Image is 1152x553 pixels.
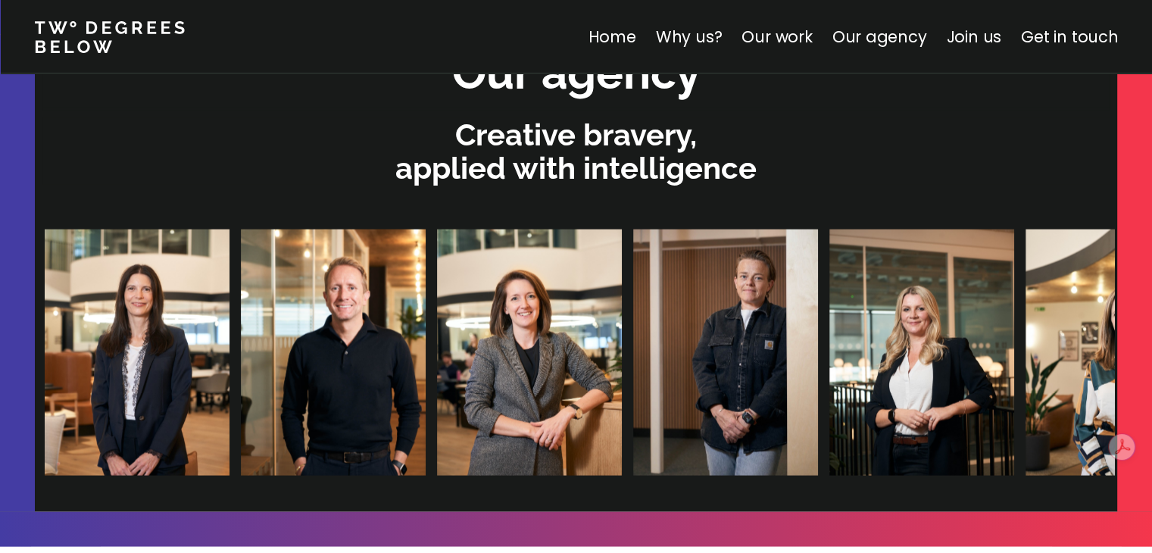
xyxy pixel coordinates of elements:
[741,26,812,48] a: Our work
[655,26,722,48] a: Why us?
[401,230,585,476] img: Gemma
[588,26,635,48] a: Home
[1021,26,1118,48] a: Get in touch
[8,230,193,476] img: Clare
[42,118,1110,185] p: Creative bravery, applied with intelligence
[793,230,978,476] img: Halina
[946,26,1001,48] a: Join us
[832,26,926,48] a: Our agency
[204,230,389,476] img: James
[597,230,782,476] img: Dani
